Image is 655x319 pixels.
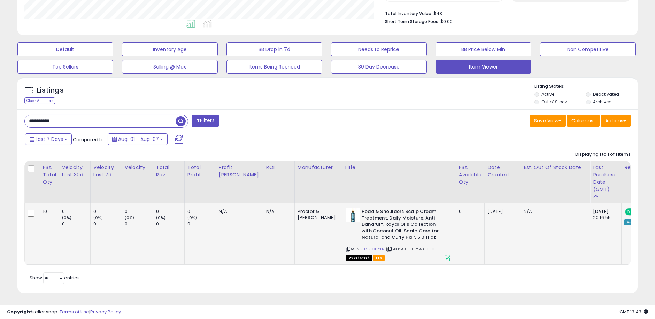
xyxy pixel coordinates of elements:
div: Repricing [624,164,652,171]
span: Compared to: [73,136,105,143]
button: Filters [192,115,219,127]
div: 0 [93,208,122,215]
div: Clear All Filters [24,97,55,104]
button: Selling @ Max [122,60,218,74]
b: Head & Shoulders Scalp Cream Treatment, Daily Moisture, Anti Dandruff, Royal Oils Collection with... [362,208,446,242]
button: BB Price Below Min [436,42,531,56]
span: 2025-08-15 13:43 GMT [619,309,648,315]
span: All listings that are currently out of stock and unavailable for purchase on Amazon [346,255,372,261]
div: Win BuyBox [624,219,649,225]
b: Short Term Storage Fees: [385,18,440,24]
button: Inventory Age [122,42,218,56]
label: Archived [593,99,612,105]
div: 0 [156,221,184,227]
div: 0 [187,221,216,227]
h5: Listings [37,86,64,95]
div: Velocity [125,164,150,171]
p: Listing States: [534,83,638,90]
div: Manufacturer [298,164,338,171]
div: ASIN: [346,208,450,260]
button: Top Sellers [17,60,113,74]
div: seller snap | | [7,309,121,316]
div: Est. Out Of Stock Date [524,164,587,171]
button: Save View [530,115,566,127]
div: Total Rev. [156,164,182,178]
div: Title [344,164,453,171]
small: (0%) [187,215,197,221]
div: Total Profit [187,164,213,178]
button: BB Drop in 7d [226,42,322,56]
small: (0%) [125,215,134,221]
div: 10 [43,208,54,215]
label: Deactivated [593,91,619,97]
div: 0 [125,221,153,227]
span: $0.00 [441,18,453,25]
small: (0%) [156,215,166,221]
div: FBA Total Qty [43,164,56,186]
div: 0 [156,208,184,215]
div: [DATE] 20:16:55 [593,208,616,221]
span: FBA [373,255,385,261]
div: Profit [PERSON_NAME] [219,164,260,178]
div: 0 [187,208,216,215]
div: FBA Available Qty [459,164,481,186]
button: Default [17,42,113,56]
button: Columns [567,115,600,127]
button: Last 7 Days [25,133,72,145]
span: | SKU: ABC-10254350-01 [386,246,436,252]
div: N/A [219,208,258,215]
img: 31hI3ArY-PL._SL40_.jpg [346,208,360,222]
div: 0 [125,208,153,215]
div: Velocity Last 7d [93,164,119,178]
button: Non Competitive [540,42,636,56]
small: (0%) [62,215,72,221]
button: Items Being Repriced [226,60,322,74]
label: Active [541,91,554,97]
div: Velocity Last 30d [62,164,87,178]
strong: Copyright [7,309,32,315]
small: (0%) [93,215,103,221]
div: Date Created [487,164,518,178]
div: 0 [459,208,479,215]
span: ON [626,209,634,215]
div: Procter & [PERSON_NAME] [298,208,336,221]
button: Aug-01 - Aug-07 [108,133,168,145]
div: Displaying 1 to 1 of 1 items [575,151,631,158]
p: N/A [524,208,585,215]
button: Actions [601,115,631,127]
a: B07F3CHYLN [360,246,385,252]
li: $43 [385,9,626,17]
div: N/A [266,208,289,215]
span: Last 7 Days [36,136,63,143]
span: Show: entries [30,274,80,281]
span: Columns [571,117,593,124]
div: 0 [62,221,90,227]
a: Privacy Policy [90,309,121,315]
div: Last Purchase Date (GMT) [593,164,618,193]
div: 0 [93,221,122,227]
b: Total Inventory Value: [385,10,433,16]
button: Item Viewer [436,60,531,74]
label: Out of Stock [541,99,567,105]
span: Aug-01 - Aug-07 [118,136,159,143]
button: Needs to Reprice [331,42,427,56]
div: ROI [266,164,292,171]
button: 30 Day Decrease [331,60,427,74]
div: [DATE] [487,208,515,215]
div: 0 [62,208,90,215]
a: Terms of Use [60,309,89,315]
